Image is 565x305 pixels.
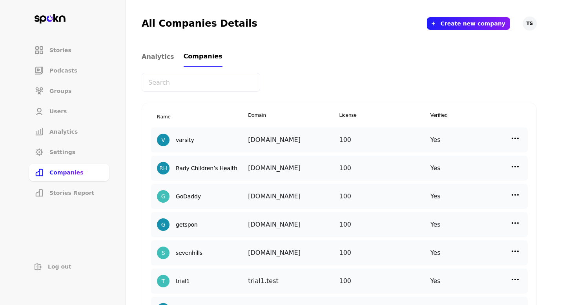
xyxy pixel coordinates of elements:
[523,16,537,31] button: TS
[28,163,110,182] a: Companies
[28,183,110,202] a: Stories Report
[339,218,430,231] div: 100
[248,275,339,287] div: trial1.test
[527,20,533,27] span: TS
[142,17,257,30] h2: All Companies Details
[157,114,171,120] span: Name
[142,47,174,67] a: Analytics
[49,148,75,156] span: Settings
[162,277,165,285] div: T
[161,192,166,201] div: G
[142,73,260,92] input: Search
[248,162,339,174] div: [DOMAIN_NAME]
[161,136,165,144] div: V
[28,102,110,121] a: Users
[430,218,521,231] div: Yes
[161,221,166,229] div: G
[49,107,67,115] span: Users
[49,87,71,95] span: Groups
[184,52,222,61] span: Companies
[28,61,110,80] a: Podcasts
[28,143,110,162] a: Settings
[339,162,430,174] div: 100
[248,218,339,231] div: [DOMAIN_NAME]
[430,275,521,287] div: Yes
[162,249,165,257] div: S
[339,275,430,287] div: 100
[339,190,430,203] div: 100
[176,221,198,228] h2: getspon
[49,46,71,54] span: Stories
[184,47,222,67] a: Companies
[142,52,174,62] span: Analytics
[430,247,521,259] div: Yes
[176,193,201,200] h2: GoDaddy
[49,128,78,136] span: Analytics
[176,278,190,285] h2: trial1
[28,41,110,60] a: Stories
[430,112,521,121] span: Verified
[28,122,110,141] a: Analytics
[248,112,339,121] span: Domain
[430,190,521,203] div: Yes
[430,134,521,146] div: Yes
[248,134,339,146] div: [DOMAIN_NAME]
[339,247,430,259] div: 100
[28,82,110,100] a: Groups
[440,20,505,27] button: Create new company
[49,189,94,197] span: Stories Report
[176,137,194,143] h2: varsity
[248,190,339,203] div: [DOMAIN_NAME]
[339,134,430,146] div: 100
[176,250,202,256] h2: sevenhills
[28,260,110,274] button: Log out
[48,263,71,271] span: Log out
[430,162,521,174] div: Yes
[248,247,339,259] div: [DOMAIN_NAME]
[159,164,167,172] div: RH
[176,165,237,172] h2: Rady Children’s Health
[339,112,430,121] span: License
[49,169,84,176] span: Companies
[49,67,77,74] span: Podcasts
